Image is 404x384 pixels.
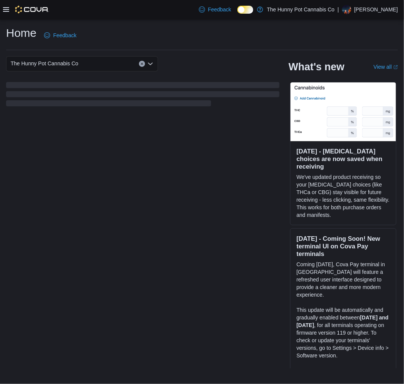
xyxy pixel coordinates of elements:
h3: [DATE] - Coming Soon! New terminal UI on Cova Pay terminals [297,235,390,258]
p: | [338,5,339,14]
p: This update will be automatically and gradually enabled between , for all terminals operating on ... [297,306,390,359]
div: Brandon Johnston [342,5,351,14]
h2: What's new [289,61,344,73]
a: Feedback [196,2,234,17]
img: Cova [15,6,49,13]
p: [PERSON_NAME] [354,5,398,14]
a: View allExternal link [374,64,398,70]
strong: [DATE] and [DATE] [297,314,389,328]
p: Coming [DATE], Cova Pay terminal in [GEOGRAPHIC_DATA] will feature a refreshed user interface des... [297,261,390,299]
p: We've updated product receiving so your [MEDICAL_DATA] choices (like THCa or CBG) stay visible fo... [297,173,390,219]
h1: Home [6,25,36,41]
a: Feedback [41,28,79,43]
input: Dark Mode [237,6,253,14]
span: The Hunny Pot Cannabis Co [11,59,78,68]
span: Loading [6,84,279,108]
svg: External link [393,65,398,70]
span: Feedback [208,6,231,13]
button: Clear input [139,61,145,67]
button: Open list of options [147,61,153,67]
p: The Hunny Pot Cannabis Co [267,5,335,14]
span: Feedback [53,32,76,39]
h3: [DATE] - [MEDICAL_DATA] choices are now saved when receiving [297,147,390,170]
